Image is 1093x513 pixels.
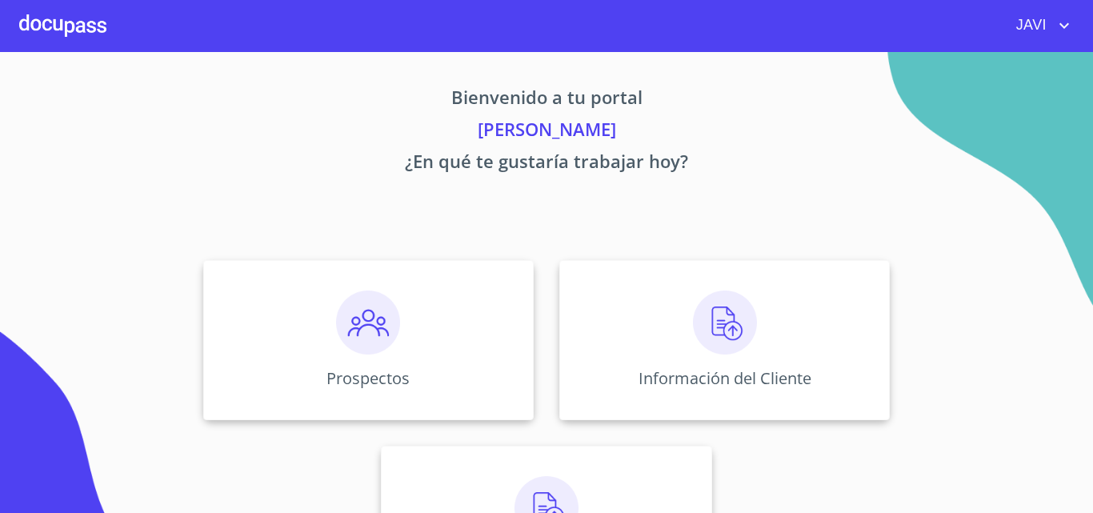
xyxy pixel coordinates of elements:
p: [PERSON_NAME] [54,116,1039,148]
img: prospectos.png [336,291,400,355]
p: Bienvenido a tu portal [54,84,1039,116]
img: carga.png [693,291,757,355]
p: Prospectos [326,367,410,389]
span: JAVI [1004,13,1055,38]
p: Información del Cliente [639,367,811,389]
p: ¿En qué te gustaría trabajar hoy? [54,148,1039,180]
button: account of current user [1004,13,1074,38]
